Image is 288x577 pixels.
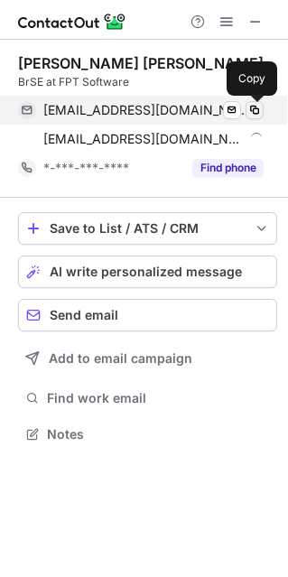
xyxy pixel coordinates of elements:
[50,308,118,322] span: Send email
[49,351,192,366] span: Add to email campaign
[18,11,126,33] img: ContactOut v5.3.10
[43,102,250,118] span: [EMAIL_ADDRESS][DOMAIN_NAME]
[18,299,277,331] button: Send email
[18,54,264,72] div: [PERSON_NAME] [PERSON_NAME]
[18,256,277,288] button: AI write personalized message
[47,390,270,406] span: Find work email
[18,212,277,245] button: save-profile-one-click
[18,422,277,447] button: Notes
[50,265,242,279] span: AI write personalized message
[47,426,270,442] span: Notes
[18,386,277,411] button: Find work email
[43,131,244,147] span: [EMAIL_ADDRESS][DOMAIN_NAME]
[18,74,277,90] div: BrSE at FPT Software
[192,159,264,177] button: Reveal Button
[18,342,277,375] button: Add to email campaign
[50,221,246,236] div: Save to List / ATS / CRM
